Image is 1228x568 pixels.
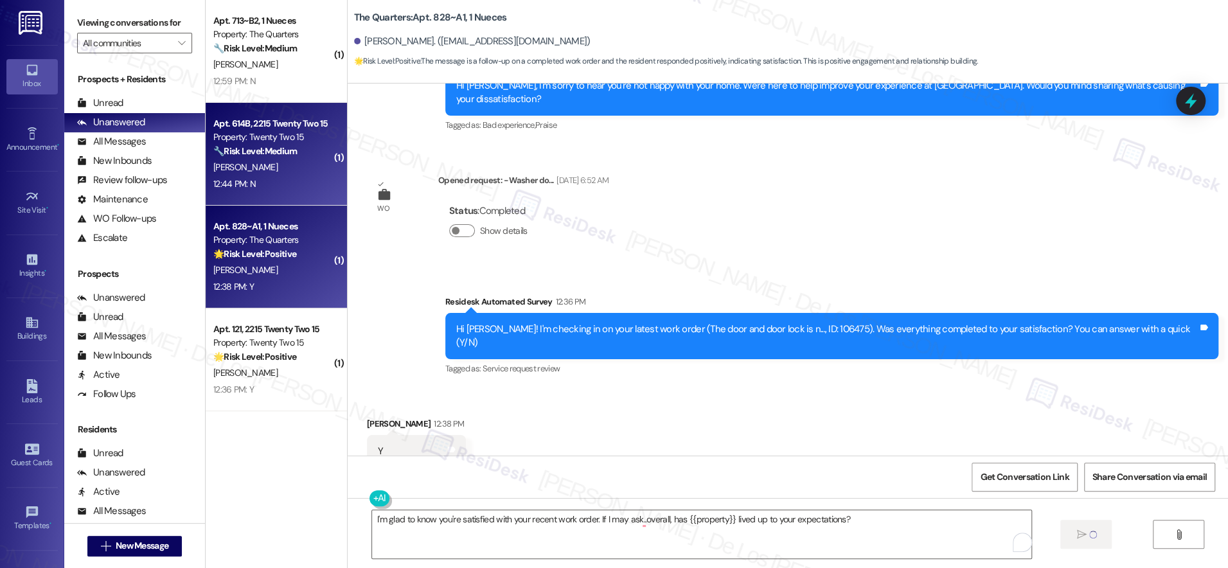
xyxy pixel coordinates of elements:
span: • [49,519,51,528]
div: 12:59 PM: N [213,75,256,87]
div: [PERSON_NAME]. ([EMAIL_ADDRESS][DOMAIN_NAME]) [354,35,591,48]
div: Apt. 713~B2, 1 Nueces [213,14,332,28]
div: [DATE] 6:52 AM [553,173,609,187]
b: Status [449,204,478,217]
a: Guest Cards [6,438,58,473]
div: 12:36 PM: Y [213,384,254,395]
label: Show details [480,224,528,238]
strong: 🔧 Risk Level: Medium [213,42,297,54]
div: 12:38 PM [431,417,464,430]
div: All Messages [77,135,146,148]
div: 12:36 PM [553,295,586,308]
a: Site Visit • [6,186,58,220]
div: Property: Twenty Two 15 [213,130,332,144]
div: Opened request: - Washer do... [438,173,609,191]
textarea: To enrich screen reader interactions, please activate Accessibility in Grammarly extension settings [372,510,1031,558]
input: All communities [83,33,172,53]
div: Y [378,445,383,458]
div: Unanswered [77,291,145,305]
div: Apt. 121, 2215 Twenty Two 15 [213,323,332,336]
button: Get Conversation Link [972,463,1077,492]
strong: 🌟 Risk Level: Positive [213,351,296,362]
div: New Inbounds [77,154,152,168]
span: [PERSON_NAME] [213,161,278,173]
b: The Quarters: Apt. 828~A1, 1 Nueces [354,11,507,24]
div: Residesk Automated Survey [445,295,1218,313]
a: Buildings [6,312,58,346]
div: Apt. 828~A1, 1 Nueces [213,220,332,233]
div: All Messages [77,504,146,518]
div: Property: Twenty Two 15 [213,336,332,350]
span: Get Conversation Link [980,470,1069,484]
div: Property: The Quarters [213,28,332,41]
label: Viewing conversations for [77,13,192,33]
div: : Completed [449,201,533,221]
span: Praise [535,120,556,130]
strong: 🔧 Risk Level: Medium [213,145,297,157]
span: • [57,141,59,150]
div: 12:38 PM: Y [213,281,254,292]
span: Service request review [483,363,560,374]
div: 12:44 PM: N [213,178,256,190]
div: Property: The Quarters [213,233,332,247]
strong: 🌟 Risk Level: Positive [354,56,420,66]
i:  [1173,529,1183,540]
div: Review follow-ups [77,173,167,187]
strong: 🌟 Risk Level: Positive [213,248,296,260]
i:  [101,541,111,551]
span: [PERSON_NAME] [213,58,278,70]
span: • [46,204,48,213]
div: Follow Ups [77,387,136,401]
i:  [178,38,185,48]
span: Bad experience , [483,120,535,130]
div: Maintenance [77,193,148,206]
span: New Message [116,539,168,553]
div: Hi [PERSON_NAME], I'm sorry to hear you're not happy with your home. We're here to help improve y... [456,79,1198,107]
span: : The message is a follow-up on a completed work order and the resident responded positively, ind... [354,55,978,68]
i:  [1077,529,1087,540]
button: New Message [87,536,182,556]
span: • [44,267,46,276]
a: Leads [6,375,58,410]
div: Active [77,368,120,382]
div: WO Follow-ups [77,212,156,226]
div: Apt. 614B, 2215 Twenty Two 15 [213,117,332,130]
a: Templates • [6,501,58,536]
div: All Messages [77,330,146,343]
div: Prospects + Residents [64,73,205,86]
div: Prospects [64,267,205,281]
div: Unanswered [77,116,145,129]
button: Share Conversation via email [1084,463,1215,492]
span: Share Conversation via email [1092,470,1207,484]
img: ResiDesk Logo [19,11,45,35]
div: Residents [64,423,205,436]
div: Tagged as: [445,359,1218,378]
div: Hi [PERSON_NAME]! I'm checking in on your latest work order (The door and door lock is n..., ID: ... [456,323,1198,350]
div: Unread [77,310,123,324]
div: WO [377,202,389,215]
div: Unanswered [77,466,145,479]
div: Escalate [77,231,127,245]
a: Insights • [6,249,58,283]
div: Active [77,485,120,499]
div: Unread [77,96,123,110]
div: [PERSON_NAME] [367,417,466,435]
a: Inbox [6,59,58,94]
span: [PERSON_NAME] [213,264,278,276]
span: [PERSON_NAME] [213,367,278,378]
div: New Inbounds [77,349,152,362]
div: Unread [77,447,123,460]
div: Tagged as: [445,116,1218,134]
